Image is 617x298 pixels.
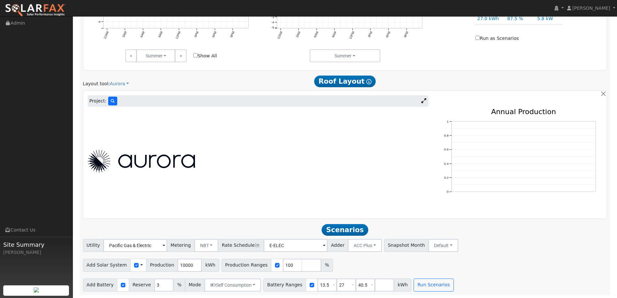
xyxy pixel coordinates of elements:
[444,162,449,165] text: 0.4
[327,239,348,252] span: Adder
[474,15,504,22] div: 27.0 kWh
[229,30,235,38] text: 9PM
[5,4,66,17] img: SolarFax
[414,279,453,292] button: Run Scenarios
[185,279,205,292] span: Mode
[136,49,175,62] button: Summer
[348,239,382,252] button: ACC Plus
[314,76,376,87] span: Roof Layout
[83,279,118,292] span: Add Battery
[139,30,145,38] text: 6AM
[348,30,355,39] text: 12PM
[146,259,178,272] span: Production
[385,30,391,38] text: 6PM
[504,15,533,22] div: 87.5 %
[322,224,368,236] span: Scenarios
[444,134,449,137] text: 0.8
[175,30,181,39] text: 12PM
[157,30,163,38] text: 9AM
[193,53,217,59] label: Show All
[447,120,449,123] text: 1
[475,36,480,40] input: Run as Scenarios
[271,26,274,29] text: -5
[310,49,381,62] button: Summer
[3,249,69,256] div: [PERSON_NAME]
[103,239,167,252] input: Select a Utility
[447,190,449,194] text: 0
[271,15,274,18] text: -3
[475,35,519,42] label: Run as Scenarios
[193,30,199,38] text: 3PM
[264,239,327,252] input: Select a Rate Schedule
[384,239,429,252] span: Snapshot Month
[3,240,69,249] span: Site Summary
[211,30,217,38] text: 6PM
[83,81,110,86] span: Layout tool:
[103,30,109,39] text: 12AM
[491,108,556,116] text: Annual Production
[444,176,449,180] text: 0.2
[34,287,39,292] img: retrieve
[129,279,155,292] span: Reserve
[428,239,458,252] button: Default
[193,53,198,57] input: Show All
[125,49,137,62] a: <
[394,279,411,292] span: kWh
[121,30,127,38] text: 3AM
[403,30,409,38] text: 9PM
[271,20,274,24] text: -4
[534,15,564,22] div: 5.8 kW
[83,239,104,252] span: Utility
[110,80,129,87] a: Aurora
[88,150,195,173] img: Aurora Logo
[204,279,261,292] button: Self Consumption
[175,49,186,62] a: >
[419,96,428,106] a: Expand Aurora window
[263,279,306,292] span: Battery Ranges
[277,30,283,39] text: 12AM
[572,6,610,11] span: [PERSON_NAME]
[194,239,219,252] button: NBT
[313,30,319,38] text: 6AM
[89,98,107,104] span: Project:
[331,30,337,38] text: 9AM
[201,259,219,272] span: kWh
[321,259,333,272] span: %
[366,79,371,84] i: Show Help
[167,239,195,252] span: Metering
[295,30,301,38] text: 3AM
[83,259,131,272] span: Add Solar System
[222,259,271,272] span: Production Ranges
[97,20,100,23] text: -4
[367,30,373,38] text: 3PM
[444,148,449,151] text: 0.6
[173,279,185,292] span: %
[218,239,264,252] span: Rate Schedule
